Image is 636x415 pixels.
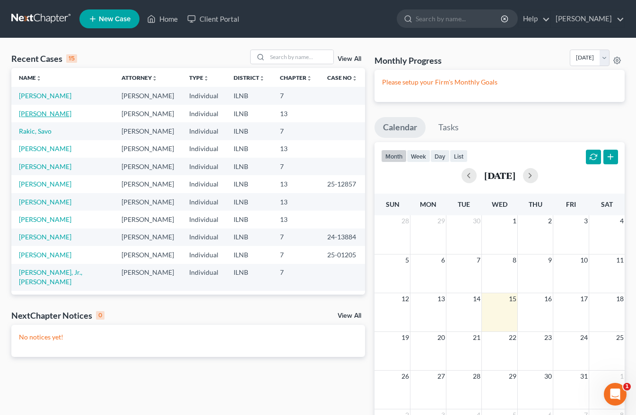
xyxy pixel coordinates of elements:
button: month [381,150,407,162]
td: Individual [182,158,226,175]
span: 9 [547,254,553,266]
td: ILNB [226,122,272,140]
a: [PERSON_NAME] [19,180,71,188]
td: [PERSON_NAME] [114,229,182,246]
span: Tue [458,200,470,208]
td: ILNB [226,291,272,308]
i: unfold_more [152,76,157,81]
i: unfold_more [259,76,265,81]
span: 20 [436,332,446,343]
span: 23 [543,332,553,343]
a: Chapterunfold_more [280,74,312,81]
td: [PERSON_NAME] [114,193,182,211]
td: ILNB [226,229,272,246]
h3: Monthly Progress [375,55,442,66]
a: Nameunfold_more [19,74,42,81]
span: 28 [472,371,481,382]
span: 13 [436,293,446,305]
td: 13 [272,211,320,228]
td: Individual [182,140,226,158]
td: ILNB [226,211,272,228]
td: ILNB [226,175,272,193]
a: [PERSON_NAME] [19,162,71,170]
td: [PERSON_NAME] [114,264,182,291]
td: 13 [272,193,320,211]
td: 25-01205 [320,246,365,263]
td: 24-13884 [320,229,365,246]
h2: [DATE] [484,170,515,180]
div: 15 [66,54,77,63]
i: unfold_more [203,76,209,81]
td: Individual [182,87,226,104]
span: 22 [508,332,517,343]
span: Thu [529,200,542,208]
a: Help [518,10,550,27]
div: NextChapter Notices [11,310,105,321]
span: 19 [401,332,410,343]
span: 31 [579,371,589,382]
a: Rakic, Savo [19,127,52,135]
span: 6 [440,254,446,266]
a: View All [338,313,361,319]
span: 1 [619,371,625,382]
span: New Case [99,16,131,23]
span: Sat [601,200,613,208]
a: [PERSON_NAME] [19,198,71,206]
span: 12 [401,293,410,305]
span: 1 [623,383,631,390]
span: 29 [508,371,517,382]
span: 17 [579,293,589,305]
td: [PERSON_NAME] [114,122,182,140]
td: 13 [272,140,320,158]
a: [PERSON_NAME] [19,110,71,118]
a: Districtunfold_more [234,74,265,81]
a: Case Nounfold_more [327,74,357,81]
a: [PERSON_NAME] [19,215,71,223]
a: View All [338,56,361,62]
span: 26 [401,371,410,382]
td: [PERSON_NAME] [114,291,182,308]
span: 28 [401,215,410,227]
td: Individual [182,105,226,122]
span: 4 [619,215,625,227]
input: Search by name... [267,50,333,64]
td: 7 [272,264,320,291]
td: ILNB [226,193,272,211]
iframe: Intercom live chat [604,383,627,406]
span: Mon [420,200,436,208]
span: 5 [404,254,410,266]
td: ILNB [226,140,272,158]
input: Search by name... [416,10,502,27]
span: 1 [512,215,517,227]
i: unfold_more [306,76,312,81]
td: 7 [272,122,320,140]
span: Fri [566,200,576,208]
div: 0 [96,311,105,320]
div: Recent Cases [11,53,77,64]
td: Individual [182,122,226,140]
td: 7 [272,158,320,175]
i: unfold_more [352,76,357,81]
p: No notices yet! [19,332,357,342]
span: 25 [615,332,625,343]
span: 3 [583,215,589,227]
td: 7 [272,246,320,263]
td: Individual [182,291,226,308]
a: [PERSON_NAME] [19,92,71,100]
td: 25-07822 [320,291,365,308]
span: 8 [512,254,517,266]
td: [PERSON_NAME] [114,140,182,158]
td: Individual [182,246,226,263]
span: Wed [492,200,507,208]
a: [PERSON_NAME] [551,10,624,27]
span: 2 [547,215,553,227]
td: 7 [272,87,320,104]
a: Client Portal [183,10,244,27]
span: 18 [615,293,625,305]
a: Attorneyunfold_more [122,74,157,81]
td: Individual [182,193,226,211]
button: week [407,150,430,162]
span: 30 [543,371,553,382]
td: 13 [272,105,320,122]
span: 10 [579,254,589,266]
